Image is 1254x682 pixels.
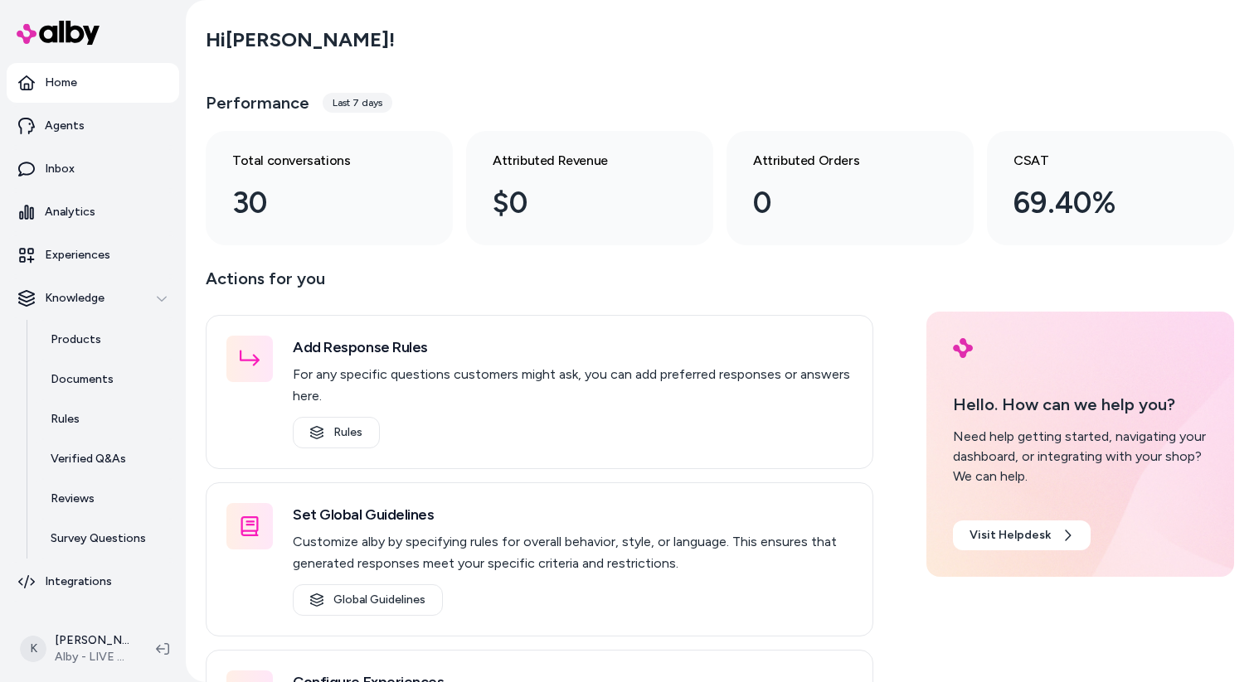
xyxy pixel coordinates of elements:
a: Inbox [7,149,179,189]
p: Survey Questions [51,530,146,547]
a: Visit Helpdesk [953,520,1091,550]
p: Home [45,75,77,91]
a: Attributed Orders 0 [727,131,974,245]
div: Last 7 days [323,93,392,113]
a: Reviews [34,479,179,519]
p: Actions for you [206,265,873,305]
div: Need help getting started, navigating your dashboard, or integrating with your shop? We can help. [953,427,1208,486]
a: Rules [293,417,380,448]
h3: Total conversations [232,151,400,171]
button: K[PERSON_NAME]Alby - LIVE on [DOMAIN_NAME] [10,622,143,675]
p: Integrations [45,573,112,590]
a: Total conversations 30 [206,131,453,245]
a: Home [7,63,179,103]
p: Knowledge [45,290,104,307]
h3: Attributed Revenue [493,151,660,171]
a: CSAT 69.40% [987,131,1234,245]
p: Experiences [45,247,110,264]
h3: CSAT [1013,151,1181,171]
p: Rules [51,411,80,428]
h3: Performance [206,91,309,114]
a: Rules [34,399,179,439]
a: Agents [7,106,179,146]
p: Inbox [45,161,75,177]
p: Hello. How can we help you? [953,392,1208,417]
p: Verified Q&As [51,451,126,467]
h3: Attributed Orders [753,151,921,171]
a: Analytics [7,192,179,232]
div: $0 [493,181,660,225]
p: [PERSON_NAME] [55,632,129,649]
a: Attributed Revenue $0 [466,131,713,245]
p: Customize alby by specifying rules for overall behavior, style, or language. This ensures that ge... [293,531,853,574]
img: alby Logo [953,338,973,358]
h3: Add Response Rules [293,336,853,359]
a: Documents [34,360,179,399]
a: Experiences [7,235,179,275]
h2: Hi [PERSON_NAME] ! [206,27,395,52]
div: 30 [232,181,400,225]
a: Products [34,320,179,360]
span: K [20,636,46,662]
span: Alby - LIVE on [DOMAIN_NAME] [55,649,129,665]
img: alby Logo [17,21,100,45]
a: Survey Questions [34,519,179,559]
p: Reviews [51,491,95,507]
h3: Set Global Guidelines [293,503,853,526]
p: Products [51,331,101,348]
div: 69.40% [1013,181,1181,225]
button: Knowledge [7,278,179,318]
p: For any specific questions customers might ask, you can add preferred responses or answers here. [293,364,853,407]
div: 0 [753,181,921,225]
a: Global Guidelines [293,584,443,616]
p: Documents [51,371,114,388]
p: Analytics [45,204,95,220]
a: Integrations [7,562,179,602]
p: Agents [45,118,85,134]
a: Verified Q&As [34,439,179,479]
